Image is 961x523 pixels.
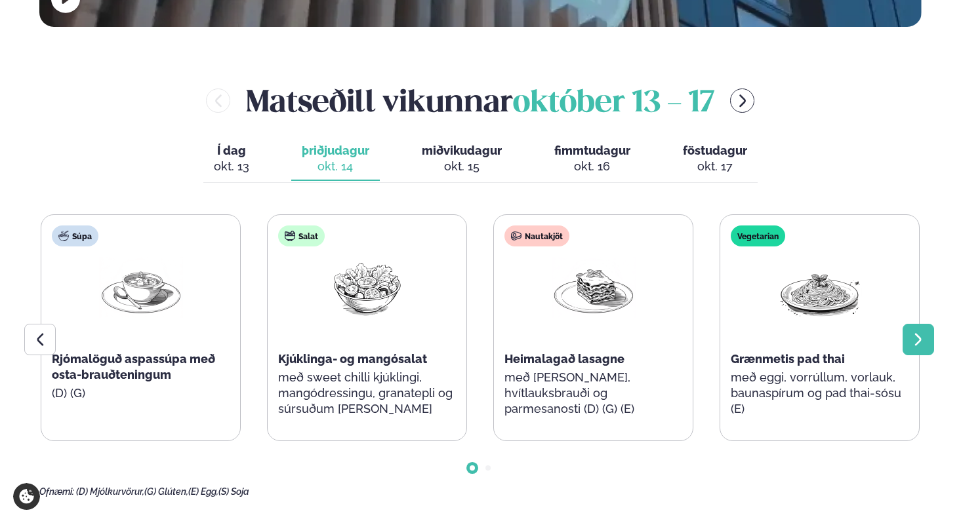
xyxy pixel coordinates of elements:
[214,159,249,174] div: okt. 13
[731,370,909,417] p: með eggi, vorrúllum, vorlauk, baunaspírum og pad thai-sósu (E)
[52,385,230,401] p: (D) (G)
[672,138,758,181] button: föstudagur okt. 17
[554,159,630,174] div: okt. 16
[730,88,754,113] button: menu-btn-right
[52,352,215,381] span: Rjómalöguð aspassúpa með osta-brauðteningum
[485,465,491,471] span: Go to slide 2
[206,88,230,113] button: menu-btn-left
[302,159,369,174] div: okt. 14
[278,370,456,417] p: með sweet chilli kjúklingi, mangódressingu, granatepli og súrsuðum [PERSON_NAME]
[76,486,144,497] span: (D) Mjólkurvörur,
[544,138,641,181] button: fimmtudagur okt. 16
[683,159,747,174] div: okt. 17
[422,159,502,174] div: okt. 15
[52,225,98,246] div: Súpa
[554,144,630,157] span: fimmtudagur
[552,257,636,318] img: Lasagna.png
[246,79,714,122] h2: Matseðill vikunnar
[513,89,714,118] span: október 13 - 17
[218,486,249,497] span: (S) Soja
[278,225,325,246] div: Salat
[731,225,785,246] div: Vegetarian
[302,144,369,157] span: þriðjudagur
[422,144,502,157] span: miðvikudagur
[58,231,69,241] img: soup.svg
[778,257,862,318] img: Spagetti.png
[39,486,74,497] span: Ofnæmi:
[188,486,218,497] span: (E) Egg,
[203,138,260,181] button: Í dag okt. 13
[144,486,188,497] span: (G) Glúten,
[278,352,427,366] span: Kjúklinga- og mangósalat
[504,352,624,366] span: Heimalagað lasagne
[470,465,475,471] span: Go to slide 1
[99,257,183,318] img: Soup.png
[13,483,40,510] a: Cookie settings
[214,143,249,159] span: Í dag
[504,225,569,246] div: Nautakjöt
[285,231,295,241] img: salad.svg
[411,138,512,181] button: miðvikudagur okt. 15
[325,257,409,318] img: Salad.png
[291,138,380,181] button: þriðjudagur okt. 14
[731,352,845,366] span: Grænmetis pad thai
[504,370,682,417] p: með [PERSON_NAME], hvítlauksbrauði og parmesanosti (D) (G) (E)
[511,231,521,241] img: beef.svg
[683,144,747,157] span: föstudagur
